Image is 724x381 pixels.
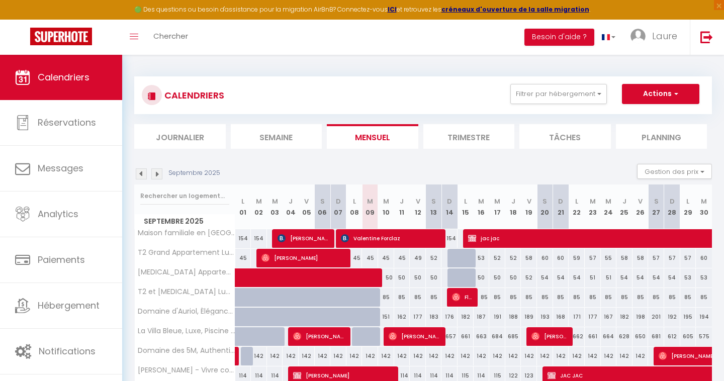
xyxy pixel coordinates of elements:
th: 19 [521,184,537,229]
strong: ICI [388,5,397,14]
div: 664 [601,327,617,346]
div: 50 [505,268,521,287]
button: Gestion des prix [637,164,712,179]
div: 142 [410,347,426,365]
th: 09 [362,184,378,229]
div: 681 [648,327,664,346]
li: Planning [616,124,707,149]
span: Hébergement [38,299,100,312]
abbr: J [400,197,404,206]
img: ... [630,29,646,44]
abbr: S [431,197,436,206]
th: 23 [585,184,601,229]
abbr: M [478,197,484,206]
abbr: V [638,197,643,206]
div: 85 [537,288,553,307]
abbr: D [558,197,563,206]
abbr: L [686,197,689,206]
div: 50 [489,268,505,287]
div: 85 [394,288,410,307]
a: Chercher [146,20,196,55]
div: 85 [616,288,632,307]
div: 194 [696,308,712,326]
div: 52 [426,249,442,267]
div: 168 [553,308,569,326]
div: 176 [441,308,458,326]
abbr: L [575,197,578,206]
div: 54 [553,268,569,287]
div: 198 [632,308,649,326]
span: Calendriers [38,71,89,83]
span: [PERSON_NAME] [293,327,347,346]
span: Paiements [38,253,85,266]
div: 142 [299,347,315,365]
th: 25 [616,184,632,229]
div: 54 [664,268,680,287]
div: 142 [267,347,283,365]
th: 30 [696,184,712,229]
th: 03 [267,184,283,229]
span: T2 Grand Appartement Lumineux au Centre d'Aurillac [136,249,237,256]
div: 142 [441,347,458,365]
div: 52 [521,268,537,287]
th: 06 [315,184,331,229]
div: 85 [648,288,664,307]
th: 28 [664,184,680,229]
div: 60 [537,249,553,267]
th: 14 [441,184,458,229]
th: 29 [680,184,696,229]
abbr: M [701,197,707,206]
div: 182 [458,308,474,326]
span: Chercher [153,31,188,41]
div: 53 [696,268,712,287]
th: 02 [251,184,267,229]
div: 142 [394,347,410,365]
span: [PERSON_NAME] [261,248,347,267]
div: 85 [378,288,394,307]
abbr: M [367,197,373,206]
th: 04 [283,184,299,229]
div: 154 [235,229,251,248]
div: 57 [664,249,680,267]
div: 191 [489,308,505,326]
button: Besoin d'aide ? [524,29,594,46]
div: 85 [680,288,696,307]
div: 142 [537,347,553,365]
abbr: L [353,197,356,206]
div: 85 [601,288,617,307]
div: 142 [330,347,346,365]
div: 187 [474,308,490,326]
abbr: J [511,197,515,206]
div: 85 [664,288,680,307]
abbr: L [464,197,467,206]
div: 661 [458,327,474,346]
div: 142 [458,347,474,365]
div: 85 [632,288,649,307]
div: 661 [585,327,601,346]
abbr: J [622,197,626,206]
div: 195 [680,308,696,326]
div: 85 [474,288,490,307]
th: 26 [632,184,649,229]
div: 142 [489,347,505,365]
div: 142 [362,347,378,365]
span: [PERSON_NAME] [278,229,331,248]
li: Trimestre [423,124,515,149]
th: 21 [553,184,569,229]
th: 27 [648,184,664,229]
span: [PERSON_NAME] [389,327,442,346]
th: 10 [378,184,394,229]
div: 628 [616,327,632,346]
th: 05 [299,184,315,229]
div: 53 [474,249,490,267]
div: 142 [474,347,490,365]
div: 162 [394,308,410,326]
th: 11 [394,184,410,229]
p: Septembre 2025 [168,168,220,178]
th: 20 [537,184,553,229]
button: Filtrer par hébergement [510,84,607,104]
abbr: M [494,197,500,206]
img: Super Booking [30,28,92,45]
div: 142 [601,347,617,365]
div: 685 [505,327,521,346]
